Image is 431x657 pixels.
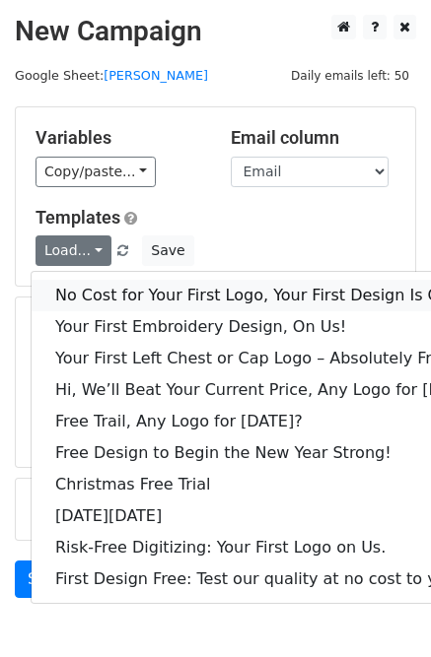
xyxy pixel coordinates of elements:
[231,127,396,149] h5: Email column
[36,127,201,149] h5: Variables
[332,562,431,657] iframe: Chat Widget
[36,157,156,187] a: Copy/paste...
[104,68,208,83] a: [PERSON_NAME]
[15,560,80,598] a: Send
[142,235,193,266] button: Save
[284,65,416,87] span: Daily emails left: 50
[36,235,111,266] a: Load...
[15,15,416,48] h2: New Campaign
[15,68,208,83] small: Google Sheet:
[284,68,416,83] a: Daily emails left: 50
[36,207,120,228] a: Templates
